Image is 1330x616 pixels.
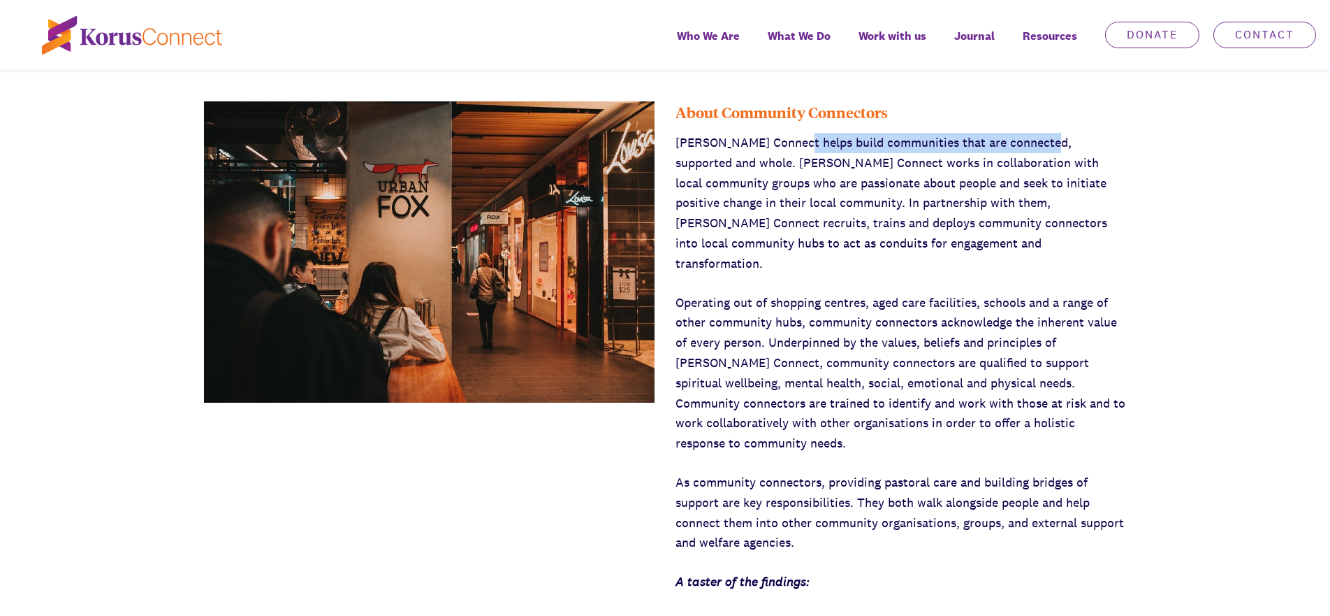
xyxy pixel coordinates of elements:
[675,473,1126,553] p: As community connectors, providing pastoral care and building bridges of support are key responsi...
[1009,20,1091,70] div: Resources
[675,133,1126,274] p: [PERSON_NAME] Connect helps build communities that are connected, supported and whole. [PERSON_NA...
[675,293,1126,454] p: Operating out of shopping centres, aged care facilities, schools and a range of other community h...
[1213,22,1316,48] a: Contact
[675,101,1126,122] div: About Community Connectors
[663,20,754,70] a: Who We Are
[940,20,1009,70] a: Journal
[845,20,940,70] a: Work with us
[768,26,831,46] span: What We Do
[954,26,995,46] span: Journal
[1105,22,1199,48] a: Donate
[42,16,222,55] img: korus-connect%2Fc5177985-88d5-491d-9cd7-4a1febad1357_logo.svg
[754,20,845,70] a: What We Do
[675,573,810,589] em: A taster of the findings:
[204,101,655,403] img: 40d22953-9993-47c8-ad69-e17db3fe232f_City+Shoot-37-smaller.jpg
[858,26,926,46] span: Work with us
[677,26,740,46] span: Who We Are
